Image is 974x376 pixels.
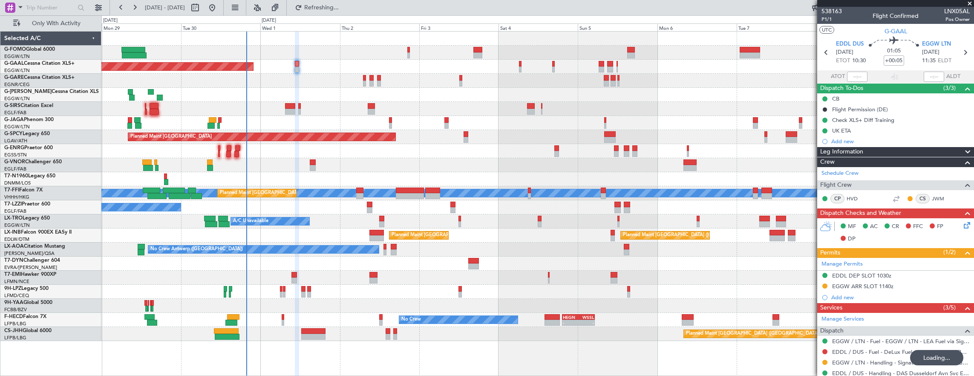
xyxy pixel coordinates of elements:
a: EDDL / DUS - Fuel - DeLux Fuel via Jet Aviation FBO - EDDL / DUS [832,348,970,356]
div: Mon 29 [102,23,181,31]
div: Tue 7 [737,23,816,31]
span: T7-LZZI [4,202,22,207]
a: EGGW/LTN [4,67,30,74]
span: G-VNOR [4,159,25,165]
button: UTC [819,26,834,34]
a: Manage Services [821,315,864,324]
div: Thu 2 [340,23,419,31]
a: F-HECDFalcon 7X [4,314,46,319]
a: EGGW / LTN - Handling - Signature Terminal 1 EGGW / LTN [832,359,970,366]
span: Only With Activity [22,20,90,26]
div: - [563,320,579,325]
a: G-FOMOGlobal 6000 [4,47,55,52]
div: WSSL [578,315,594,320]
a: T7-FFIFalcon 7X [4,188,43,193]
a: EGLF/FAB [4,110,26,116]
div: Add new [831,138,970,145]
button: Only With Activity [9,17,92,30]
span: Dispatch Checks and Weather [820,208,901,218]
a: G-GARECessna Citation XLS+ [4,75,75,80]
div: No Crew Antwerp ([GEOGRAPHIC_DATA]) [150,243,243,256]
a: G-ENRGPraetor 600 [4,145,53,150]
span: Flight Crew [820,180,852,190]
input: --:-- [847,72,867,82]
span: F-HECD [4,314,23,319]
span: G-JAGA [4,117,24,122]
span: G-SPCY [4,131,23,136]
div: Mon 6 [657,23,737,31]
a: LX-TROLegacy 650 [4,216,50,221]
a: G-[PERSON_NAME]Cessna Citation XLS [4,89,99,94]
div: Loading... [910,350,963,365]
button: Refreshing... [291,1,342,14]
span: CS-JHH [4,328,23,333]
a: DNMM/LOS [4,180,31,186]
a: T7-N1960Legacy 650 [4,174,55,179]
div: Check XLS+ Diff Training [832,116,894,124]
span: Leg Information [820,147,863,157]
a: T7-DYNChallenger 604 [4,258,60,263]
span: G-FOMO [4,47,26,52]
span: FFC [913,223,923,231]
span: AC [870,223,878,231]
a: VHHH/HKG [4,194,29,200]
div: [DATE] [262,17,276,24]
a: HVD [847,195,866,202]
div: Planned Maint [GEOGRAPHIC_DATA] [392,229,473,242]
div: CS [916,194,930,203]
a: 9H-YAAGlobal 5000 [4,300,52,305]
a: Manage Permits [821,260,863,269]
div: - [578,320,594,325]
div: Planned Maint [GEOGRAPHIC_DATA] [130,130,212,143]
span: T7-FFI [4,188,19,193]
div: [DATE] [103,17,118,24]
div: UK ETA [832,127,851,134]
a: LX-INBFalcon 900EX EASy II [4,230,72,235]
a: LFPB/LBG [4,335,26,341]
span: 10:30 [852,57,866,65]
div: EGGW ARR SLOT 1140z [832,283,893,290]
div: Wed 1 [260,23,340,31]
a: G-VNORChallenger 650 [4,159,62,165]
span: Pos Owner [944,16,970,23]
a: EVRA/[PERSON_NAME] [4,264,57,271]
div: Flight Permission (DE) [832,106,888,113]
span: (3/3) [943,84,956,93]
a: EGGW/LTN [4,53,30,60]
div: Tue 30 [181,23,260,31]
span: (3/5) [943,303,956,312]
span: Crew [820,157,835,167]
a: T7-EMIHawker 900XP [4,272,56,277]
span: ALDT [946,72,960,81]
a: G-JAGAPhenom 300 [4,117,54,122]
span: LNX05AL [944,7,970,16]
span: Permits [820,248,840,258]
div: HEGN [563,315,579,320]
a: EGLF/FAB [4,208,26,214]
span: (1/2) [943,248,956,257]
input: Trip Number [26,1,75,14]
div: Flight Confirmed [873,12,919,20]
span: 9H-LPZ [4,286,21,291]
span: FP [937,223,943,231]
span: P1/1 [821,16,842,23]
div: Sat 4 [499,23,578,31]
div: Add new [831,294,970,301]
a: [PERSON_NAME]/QSA [4,250,55,257]
span: G-GAAL [885,27,907,36]
span: ETOT [836,57,850,65]
a: LFPB/LBG [4,321,26,327]
a: LFMN/NCE [4,278,29,285]
span: Dispatch To-Dos [820,84,863,93]
span: [DATE] [836,48,853,57]
span: G-GARE [4,75,24,80]
span: G-[PERSON_NAME] [4,89,52,94]
a: EGGW/LTN [4,124,30,130]
span: LX-INB [4,230,21,235]
a: Schedule Crew [821,169,859,178]
span: 01:05 [887,47,901,55]
a: EGGW/LTN [4,95,30,102]
div: Fri 3 [419,23,499,31]
a: EDLW/DTM [4,236,29,243]
a: 9H-LPZLegacy 500 [4,286,49,291]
